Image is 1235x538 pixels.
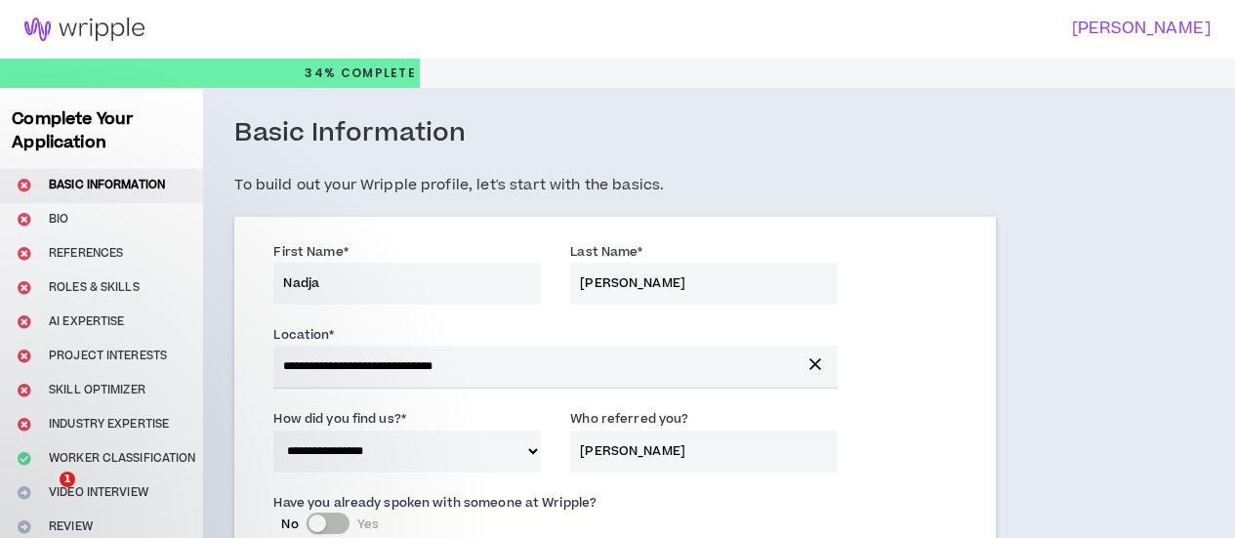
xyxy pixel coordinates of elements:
h5: To build out your Wripple profile, let's start with the basics. [234,174,995,197]
h3: Basic Information [234,117,466,150]
button: NoYes [307,513,350,534]
input: Name [570,431,838,473]
label: How did you find us? [273,403,406,435]
span: Complete [336,64,416,82]
span: 1 [60,472,75,487]
input: First Name [273,263,541,305]
h3: Complete Your Application [4,107,199,154]
iframe: Intercom notifications message [15,349,405,485]
label: Last Name [570,236,642,268]
label: Who referred you? [570,403,688,435]
p: 34% [305,59,416,88]
input: Last Name [570,263,838,305]
span: Yes [357,516,379,533]
h3: [PERSON_NAME] [605,20,1211,38]
iframe: Intercom live chat [20,472,66,518]
label: Location [273,319,334,351]
label: Have you already spoken with someone at Wripple? [273,487,597,518]
span: No [281,516,298,533]
label: First Name [273,236,348,268]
